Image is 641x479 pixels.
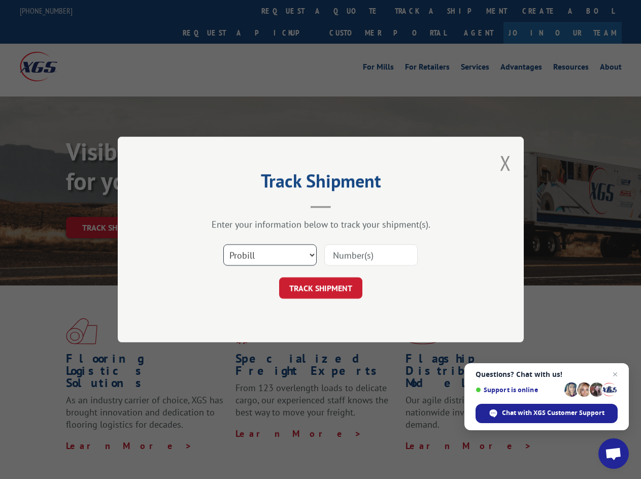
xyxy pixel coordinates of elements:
[609,368,621,380] span: Close chat
[324,244,418,266] input: Number(s)
[502,408,604,418] span: Chat with XGS Customer Support
[476,386,561,394] span: Support is online
[598,438,629,469] div: Open chat
[168,218,473,230] div: Enter your information below to track your shipment(s).
[168,174,473,193] h2: Track Shipment
[476,404,618,423] div: Chat with XGS Customer Support
[476,370,618,378] span: Questions? Chat with us!
[279,277,362,299] button: TRACK SHIPMENT
[500,149,511,176] button: Close modal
